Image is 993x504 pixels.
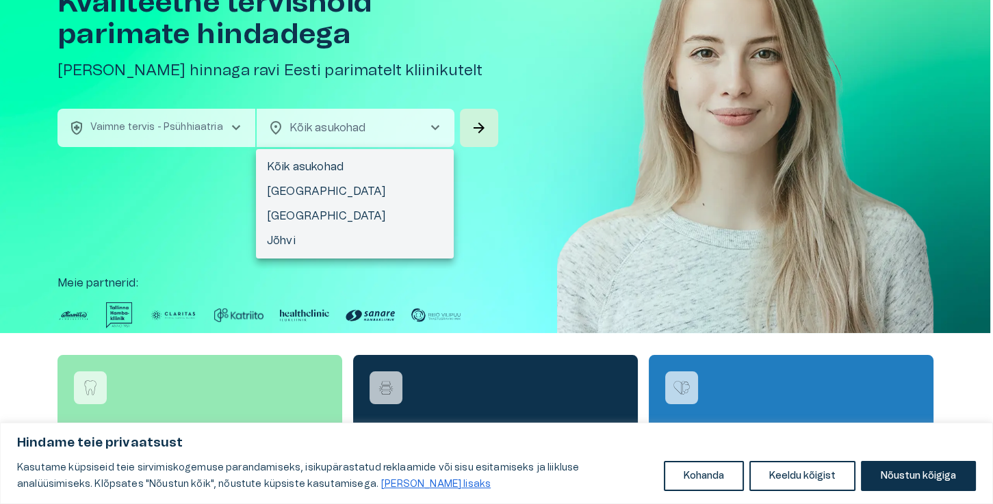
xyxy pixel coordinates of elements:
[749,461,855,491] button: Keeldu kõigist
[256,228,454,253] li: Jõhvi
[17,435,976,451] p: Hindame teie privaatsust
[664,461,744,491] button: Kohanda
[17,460,654,492] p: Kasutame küpsiseid teie sirvimiskogemuse parandamiseks, isikupärastatud reklaamide või sisu esita...
[256,179,454,204] li: [GEOGRAPHIC_DATA]
[381,479,491,490] a: Loe lisaks
[861,461,976,491] button: Nõustun kõigiga
[70,11,90,22] span: Help
[256,204,454,228] li: [GEOGRAPHIC_DATA]
[256,155,454,179] li: Kõik asukohad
